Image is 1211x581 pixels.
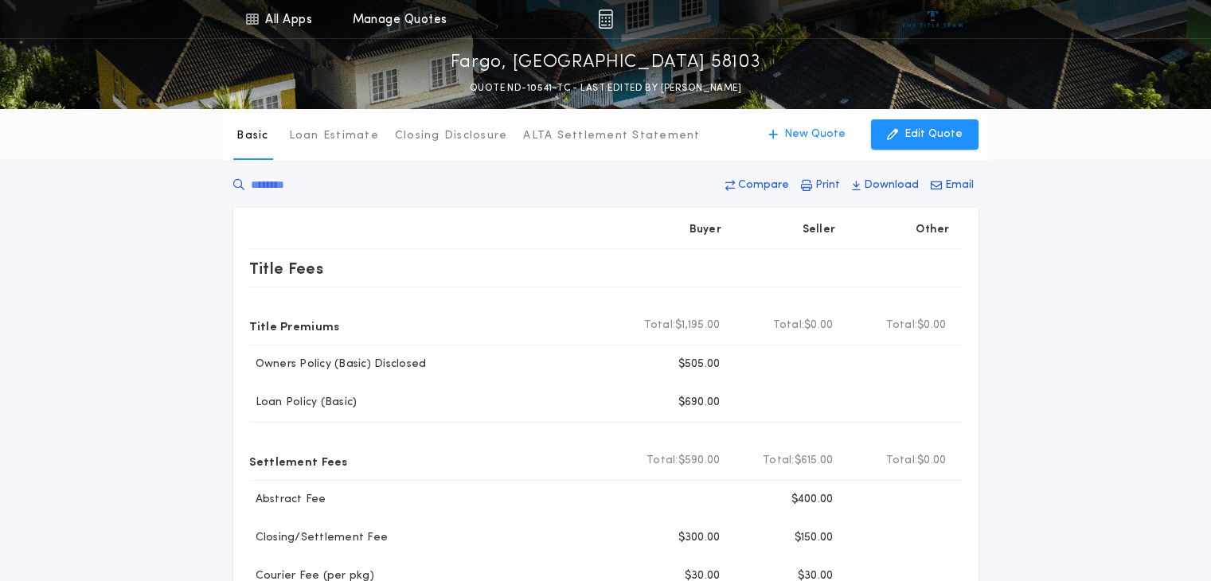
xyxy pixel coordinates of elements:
p: Settlement Fees [249,448,348,474]
p: Print [815,177,840,193]
p: Fargo, [GEOGRAPHIC_DATA] 58103 [451,50,761,76]
p: Title Premiums [249,313,340,338]
button: Download [847,171,924,200]
b: Total: [644,318,676,333]
p: Owners Policy (Basic) Disclosed [249,357,427,372]
p: New Quote [784,127,846,142]
b: Total: [647,453,678,469]
p: Email [945,177,974,193]
p: Download [864,177,919,193]
p: Compare [738,177,789,193]
p: Loan Policy (Basic) [249,395,357,411]
p: ALTA Settlement Statement [523,128,700,144]
button: Print [796,171,845,200]
p: $400.00 [791,492,834,508]
p: $505.00 [678,357,721,372]
p: $150.00 [795,530,834,546]
img: img [598,10,613,29]
p: $690.00 [678,395,721,411]
p: $300.00 [678,530,721,546]
span: $0.00 [917,318,946,333]
p: Abstract Fee [249,492,326,508]
button: Edit Quote [871,119,979,150]
b: Total: [763,453,795,469]
p: Other [916,222,949,238]
p: Loan Estimate [289,128,379,144]
p: Edit Quote [904,127,963,142]
p: Closing Disclosure [395,128,508,144]
p: QUOTE ND-10541-TC - LAST EDITED BY [PERSON_NAME] [470,80,741,96]
button: Email [926,171,979,200]
p: Buyer [689,222,721,238]
span: $1,195.00 [675,318,720,333]
img: vs-icon [903,11,963,27]
b: Total: [773,318,805,333]
span: $590.00 [678,453,721,469]
span: $615.00 [795,453,834,469]
p: Title Fees [249,255,324,281]
b: Total: [886,318,918,333]
span: $0.00 [917,453,946,469]
button: Compare [721,171,794,200]
span: $0.00 [804,318,833,333]
b: Total: [886,453,918,469]
p: Closing/Settlement Fee [249,530,389,546]
p: Seller [803,222,836,238]
p: Basic [236,128,268,144]
button: New Quote [752,119,861,150]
